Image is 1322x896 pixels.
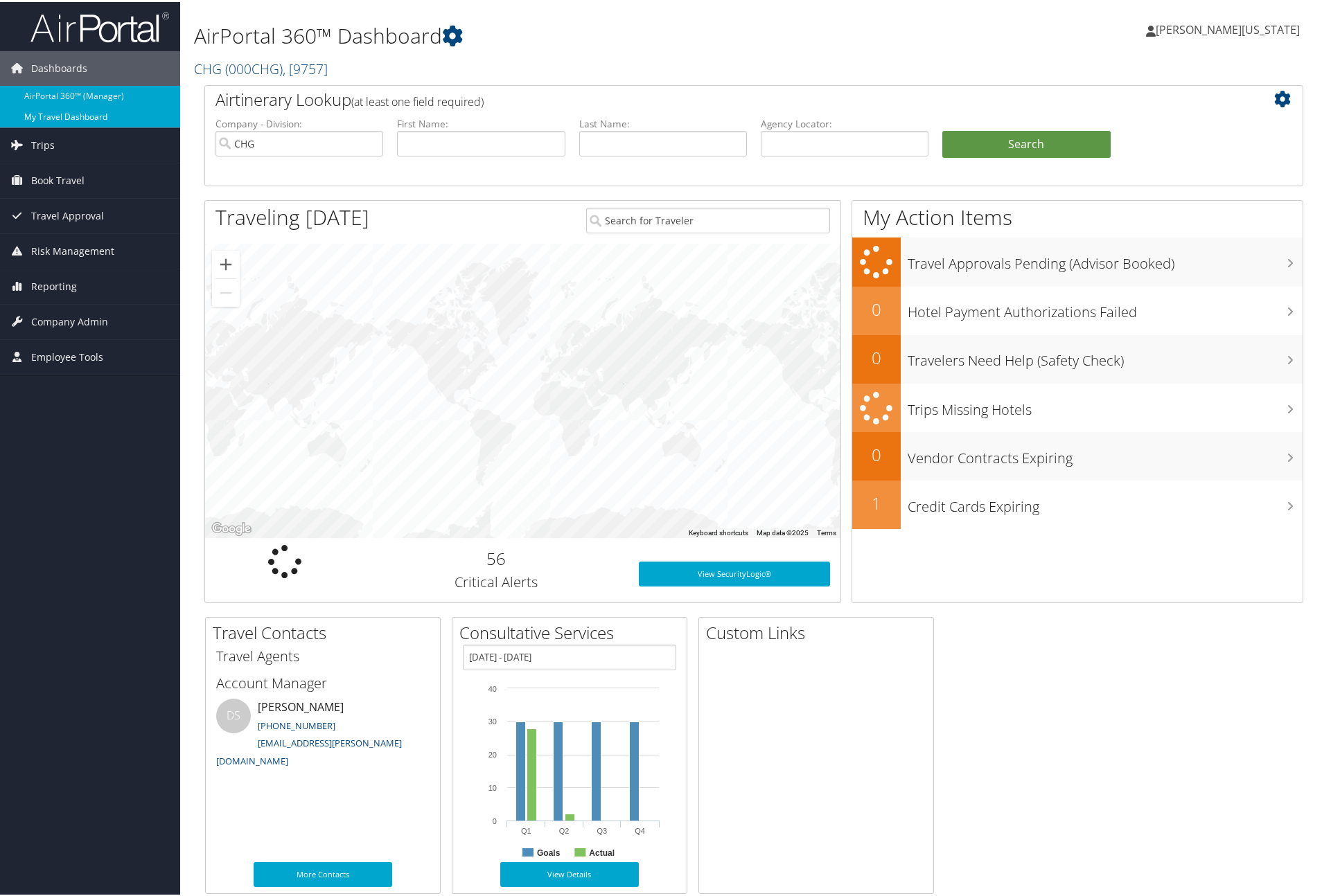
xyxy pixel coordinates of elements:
[908,245,1303,271] h3: Travel Approvals Pending (Advisor Booked)
[1146,7,1314,48] a: [PERSON_NAME][US_STATE]
[852,201,1303,230] h1: My Action Items
[559,825,570,833] text: Q2
[254,860,392,885] a: More Contacts
[488,683,497,691] tspan: 40
[908,294,1303,320] h3: Hotel Payment Authorizations Failed
[31,303,108,337] span: Company Admin
[852,333,1303,382] a: 0Travelers Need Help (Safety Check)
[31,197,104,231] span: Travel Approval
[283,57,328,76] span: , [ 9757 ]
[586,206,830,231] input: Search for Traveler
[597,825,608,833] text: Q3
[908,391,1303,418] h3: Trips Missing Hotels
[216,735,402,765] a: [EMAIL_ADDRESS][PERSON_NAME][DOMAIN_NAME]
[852,478,1303,527] a: 1Credit Cards Expiring
[374,545,618,568] h2: 56
[757,527,809,535] span: Map data ©2025
[213,619,440,643] h2: Travel Contacts
[852,490,901,513] h2: 1
[521,825,531,833] text: Q1
[216,645,430,664] h3: Travel Agents
[209,518,254,536] img: Google
[397,115,565,129] label: First Name:
[589,846,615,856] text: Actual
[537,846,561,856] text: Goals
[209,518,254,536] a: Open this area in Google Maps (opens a new window)
[31,267,77,302] span: Reporting
[459,619,687,643] h2: Consultative Services
[194,19,940,48] h1: AirPortal 360™ Dashboard
[30,9,169,42] img: airportal-logo.png
[212,249,240,276] button: Zoom in
[216,697,251,731] div: DS
[215,201,369,230] h1: Traveling [DATE]
[852,235,1303,285] a: Travel Approvals Pending (Advisor Booked)
[493,815,497,823] tspan: 0
[374,571,618,590] h3: Critical Alerts
[31,49,87,84] span: Dashboards
[852,430,1303,478] a: 0Vendor Contracts Expiring
[908,342,1303,368] h3: Travelers Need Help (Safety Check)
[258,717,335,730] a: [PHONE_NUMBER]
[852,285,1303,333] a: 0Hotel Payment Authorizations Failed
[635,825,645,833] text: Q4
[215,86,1201,109] h2: Airtinerary Lookup
[209,697,437,771] li: [PERSON_NAME]
[689,526,748,536] button: Keyboard shortcuts
[212,277,240,305] button: Zoom out
[488,749,497,757] tspan: 20
[351,92,484,107] span: (at least one field required)
[579,115,747,129] label: Last Name:
[194,57,328,76] a: CHG
[488,782,497,790] tspan: 10
[216,672,430,691] h3: Account Manager
[500,860,639,885] a: View Details
[31,126,55,161] span: Trips
[908,488,1303,514] h3: Credit Cards Expiring
[225,57,283,76] span: ( 000CHG )
[31,232,114,267] span: Risk Management
[817,527,836,535] a: Terms (opens in new tab)
[1156,20,1300,35] span: [PERSON_NAME][US_STATE]
[908,440,1303,466] h3: Vendor Contracts Expiring
[852,441,901,465] h2: 0
[706,619,933,643] h2: Custom Links
[942,129,1110,156] button: Search
[852,296,901,319] h2: 0
[639,559,830,584] a: View SecurityLogic®
[852,344,901,368] h2: 0
[215,115,383,129] label: Company - Division:
[488,715,497,724] tspan: 30
[31,338,103,373] span: Employee Tools
[31,161,85,196] span: Book Travel
[852,382,1303,431] a: Trips Missing Hotels
[761,115,928,129] label: Agency Locator:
